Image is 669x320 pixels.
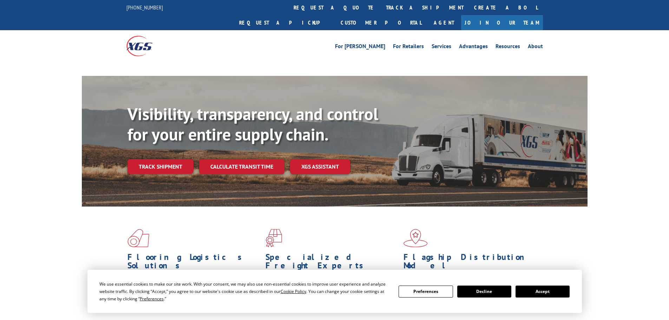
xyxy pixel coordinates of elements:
[99,280,390,302] div: We use essential cookies to make our site work. With your consent, we may also use non-essential ...
[516,286,570,298] button: Accept
[127,159,194,174] a: Track shipment
[432,44,451,51] a: Services
[265,253,398,273] h1: Specialized Freight Experts
[461,15,543,30] a: Join Our Team
[281,288,306,294] span: Cookie Policy
[127,103,378,145] b: Visibility, transparency, and control for your entire supply chain.
[265,229,282,247] img: xgs-icon-focused-on-flooring-red
[199,159,284,174] a: Calculate transit time
[335,44,385,51] a: For [PERSON_NAME]
[234,15,335,30] a: Request a pickup
[127,229,149,247] img: xgs-icon-total-supply-chain-intelligence-red
[335,15,427,30] a: Customer Portal
[140,296,164,302] span: Preferences
[399,286,453,298] button: Preferences
[404,253,536,273] h1: Flagship Distribution Model
[126,4,163,11] a: [PHONE_NUMBER]
[393,44,424,51] a: For Retailers
[127,253,260,273] h1: Flooring Logistics Solutions
[290,159,350,174] a: XGS ASSISTANT
[528,44,543,51] a: About
[496,44,520,51] a: Resources
[427,15,461,30] a: Agent
[87,270,582,313] div: Cookie Consent Prompt
[404,229,428,247] img: xgs-icon-flagship-distribution-model-red
[459,44,488,51] a: Advantages
[457,286,511,298] button: Decline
